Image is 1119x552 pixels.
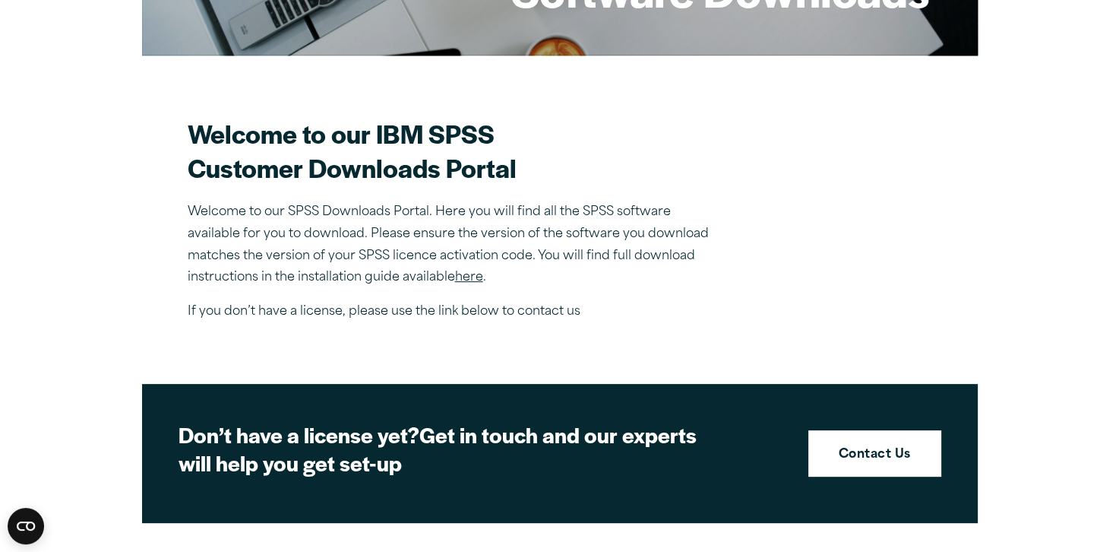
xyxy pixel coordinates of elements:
a: here [455,271,483,284]
button: Open CMP widget [8,508,44,544]
strong: Contact Us [839,446,911,465]
p: Welcome to our SPSS Downloads Portal. Here you will find all the SPSS software available for you ... [188,201,719,289]
h2: Welcome to our IBM SPSS Customer Downloads Portal [188,116,719,185]
a: Contact Us [808,430,941,477]
h2: Get in touch and our experts will help you get set-up [179,420,710,477]
strong: Don’t have a license yet? [179,419,419,449]
p: If you don’t have a license, please use the link below to contact us [188,301,719,323]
